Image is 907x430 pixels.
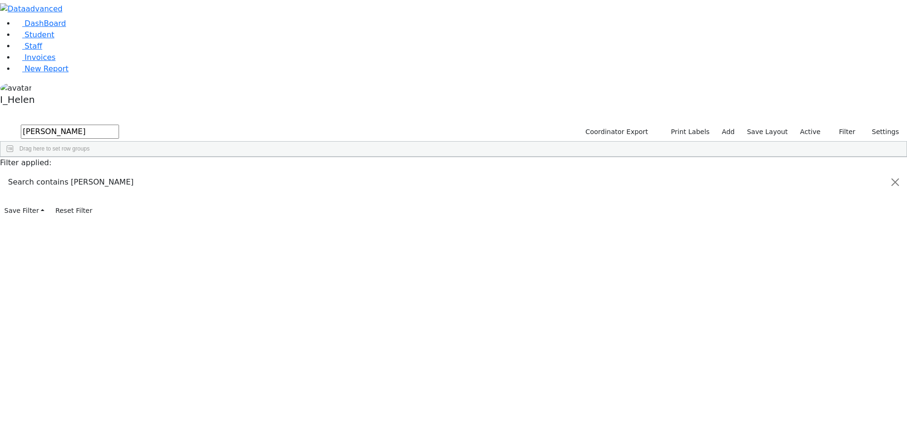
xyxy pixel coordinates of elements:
a: DashBoard [15,19,66,28]
a: Staff [15,42,42,51]
a: Add [718,125,739,139]
button: Close [884,169,907,195]
span: DashBoard [25,19,66,28]
a: New Report [15,64,68,73]
button: Save Layout [743,125,792,139]
button: Coordinator Export [579,125,652,139]
span: Staff [25,42,42,51]
a: Invoices [15,53,56,62]
button: Reset Filter [51,203,96,218]
a: Student [15,30,54,39]
input: Search [21,125,119,139]
button: Print Labels [660,125,714,139]
button: Filter [827,125,860,139]
span: Student [25,30,54,39]
span: Invoices [25,53,56,62]
button: Settings [860,125,903,139]
label: Active [796,125,825,139]
span: New Report [25,64,68,73]
span: Drag here to set row groups [19,145,90,152]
